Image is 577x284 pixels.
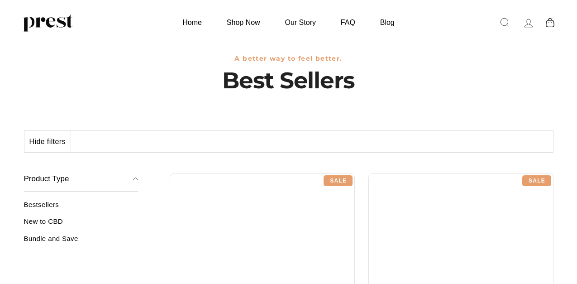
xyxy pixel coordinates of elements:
button: Product Type [24,166,138,192]
a: Bundle and Save [24,235,138,250]
ul: Primary [171,14,405,31]
h1: Best Sellers [24,67,553,94]
button: Hide filters [24,131,71,153]
a: New to CBD [24,217,138,232]
img: PREST ORGANICS [23,14,72,32]
a: Bestsellers [24,201,138,216]
h3: A better way to feel better. [24,55,553,63]
div: Sale [522,175,551,186]
a: Blog [369,14,406,31]
div: Sale [324,175,353,186]
a: Our Story [274,14,327,31]
a: Home [171,14,213,31]
a: Shop Now [215,14,272,31]
a: FAQ [329,14,367,31]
